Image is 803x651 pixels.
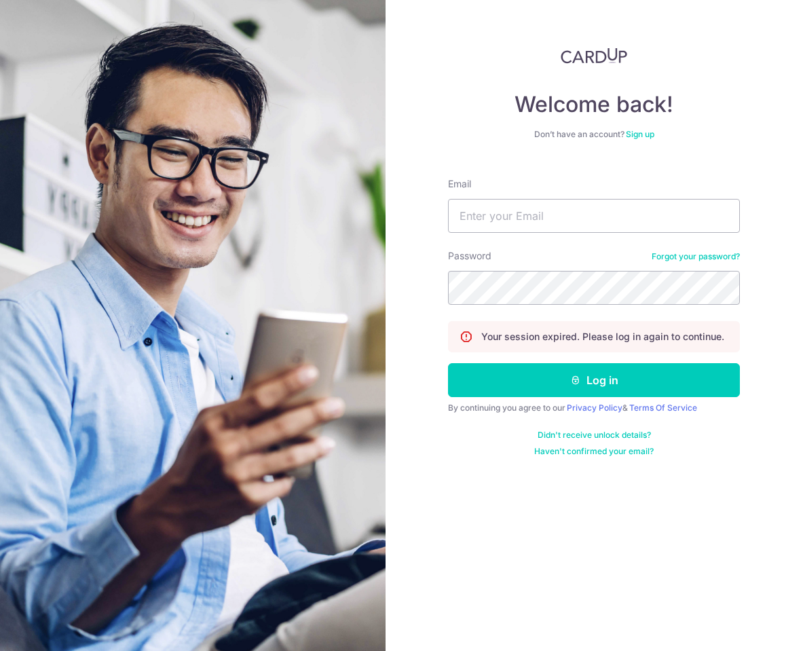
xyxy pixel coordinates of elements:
[448,129,740,140] div: Don’t have an account?
[448,177,471,191] label: Email
[448,403,740,413] div: By continuing you agree to our &
[448,199,740,233] input: Enter your Email
[652,251,740,262] a: Forgot your password?
[448,91,740,118] h4: Welcome back!
[481,330,724,343] p: Your session expired. Please log in again to continue.
[448,249,491,263] label: Password
[534,446,654,457] a: Haven't confirmed your email?
[567,403,622,413] a: Privacy Policy
[538,430,651,441] a: Didn't receive unlock details?
[448,363,740,397] button: Log in
[561,48,627,64] img: CardUp Logo
[629,403,697,413] a: Terms Of Service
[626,129,654,139] a: Sign up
